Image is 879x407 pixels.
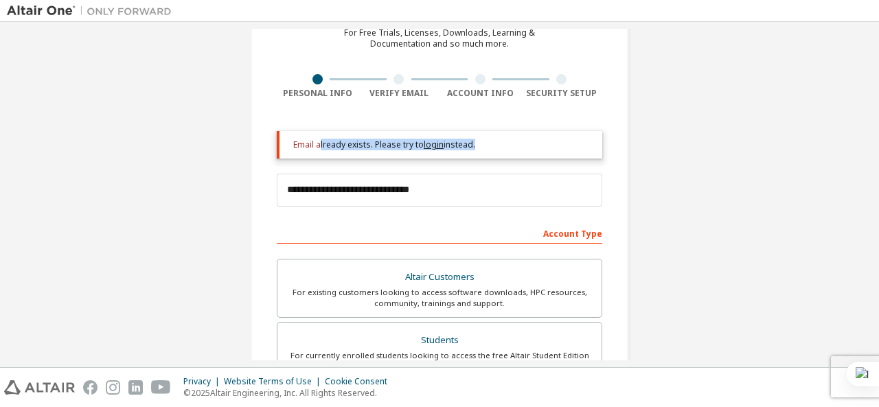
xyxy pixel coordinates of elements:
div: Security Setup [521,88,603,99]
a: login [424,139,444,150]
div: Privacy [183,376,224,387]
div: Students [286,331,593,350]
div: Cookie Consent [325,376,396,387]
div: For existing customers looking to access software downloads, HPC resources, community, trainings ... [286,287,593,309]
img: youtube.svg [151,380,171,395]
div: Altair Customers [286,268,593,287]
div: For Free Trials, Licenses, Downloads, Learning & Documentation and so much more. [344,27,535,49]
div: Verify Email [358,88,440,99]
div: Account Type [277,222,602,244]
p: © 2025 Altair Engineering, Inc. All Rights Reserved. [183,387,396,399]
img: Altair One [7,4,179,18]
div: Personal Info [277,88,358,99]
img: facebook.svg [83,380,98,395]
div: For currently enrolled students looking to access the free Altair Student Edition bundle and all ... [286,350,593,372]
img: instagram.svg [106,380,120,395]
div: Account Info [439,88,521,99]
div: Website Terms of Use [224,376,325,387]
img: linkedin.svg [128,380,143,395]
img: altair_logo.svg [4,380,75,395]
div: Email already exists. Please try to instead. [293,139,591,150]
